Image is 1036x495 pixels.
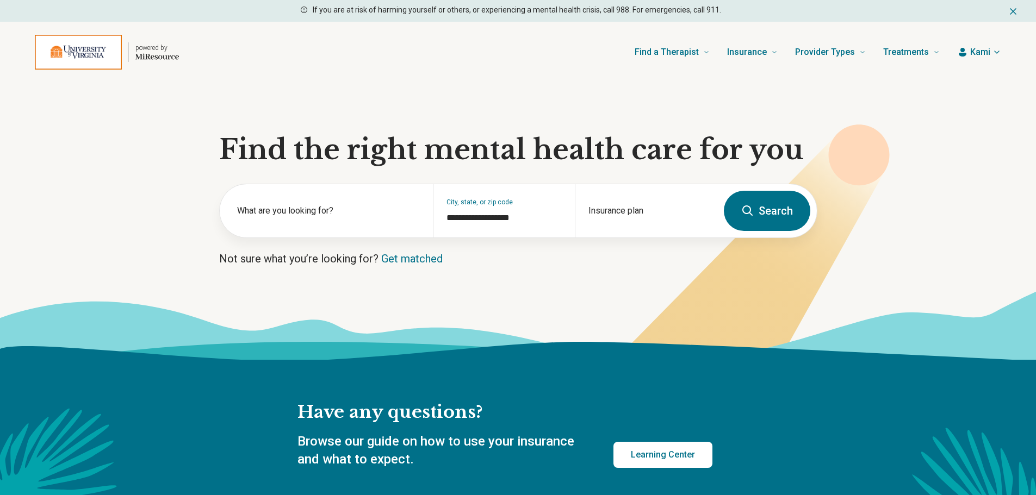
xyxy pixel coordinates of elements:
[219,251,817,266] p: Not sure what you’re looking for?
[297,433,587,469] p: Browse our guide on how to use your insurance and what to expect.
[135,43,179,52] p: powered by
[1008,4,1019,17] button: Dismiss
[635,45,699,60] span: Find a Therapist
[613,442,712,468] a: Learning Center
[237,204,420,217] label: What are you looking for?
[883,30,940,74] a: Treatments
[795,45,855,60] span: Provider Types
[724,191,810,231] button: Search
[297,401,712,424] h2: Have any questions?
[35,35,179,70] a: Home page
[219,134,817,166] h1: Find the right mental health care for you
[883,45,929,60] span: Treatments
[381,252,443,265] a: Get matched
[635,30,710,74] a: Find a Therapist
[313,4,721,16] p: If you are at risk of harming yourself or others, or experiencing a mental health crisis, call 98...
[957,46,1001,59] button: Kami
[727,45,767,60] span: Insurance
[795,30,866,74] a: Provider Types
[727,30,778,74] a: Insurance
[970,46,990,59] span: Kami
